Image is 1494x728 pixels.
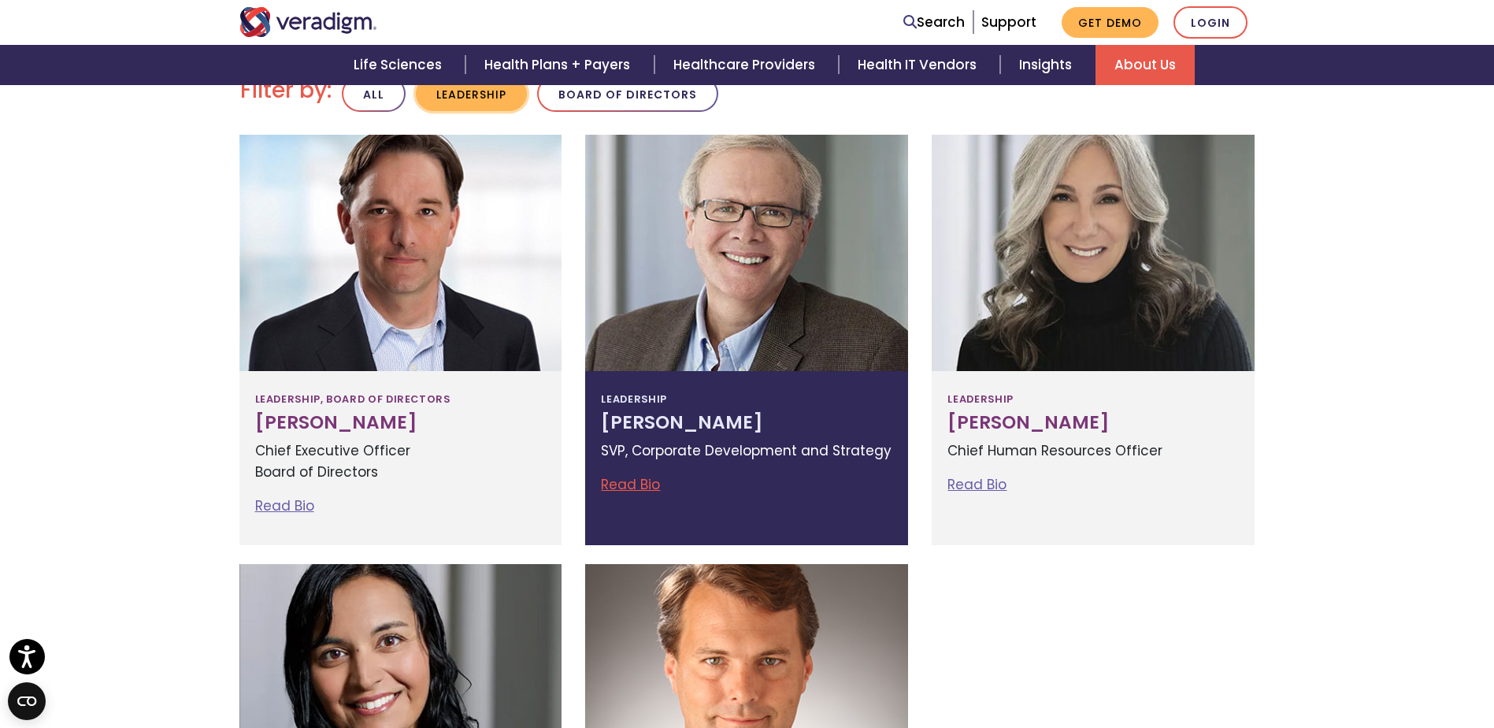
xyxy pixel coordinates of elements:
span: Leadership [947,387,1013,412]
h3: [PERSON_NAME] [601,412,892,434]
p: Chief Executive Officer Board of Directors [255,440,547,483]
span: Leadership [601,387,666,412]
span: Leadership, Board of Directors [255,387,450,412]
a: Support [981,13,1036,32]
h2: Filter by: [240,77,332,104]
button: Leadership [416,76,527,112]
iframe: Drift Chat Widget [1192,615,1475,709]
a: Get Demo [1062,7,1158,38]
button: Board of Directors [537,76,718,113]
a: Life Sciences [335,45,465,85]
a: Login [1173,6,1247,39]
a: Read Bio [947,475,1007,494]
a: Read Bio [601,475,660,494]
p: Chief Human Resources Officer [947,440,1239,462]
a: Health Plans + Payers [465,45,654,85]
h3: [PERSON_NAME] [255,412,547,434]
button: Open CMP widget [8,682,46,720]
h3: [PERSON_NAME] [947,412,1239,434]
a: Health IT Vendors [839,45,1000,85]
a: Insights [1000,45,1095,85]
a: About Us [1095,45,1195,85]
a: Healthcare Providers [654,45,839,85]
a: Read Bio [255,496,314,515]
a: Search [903,12,965,33]
p: SVP, Corporate Development and Strategy [601,440,892,462]
button: All [342,76,406,113]
img: Veradigm logo [239,7,377,37]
